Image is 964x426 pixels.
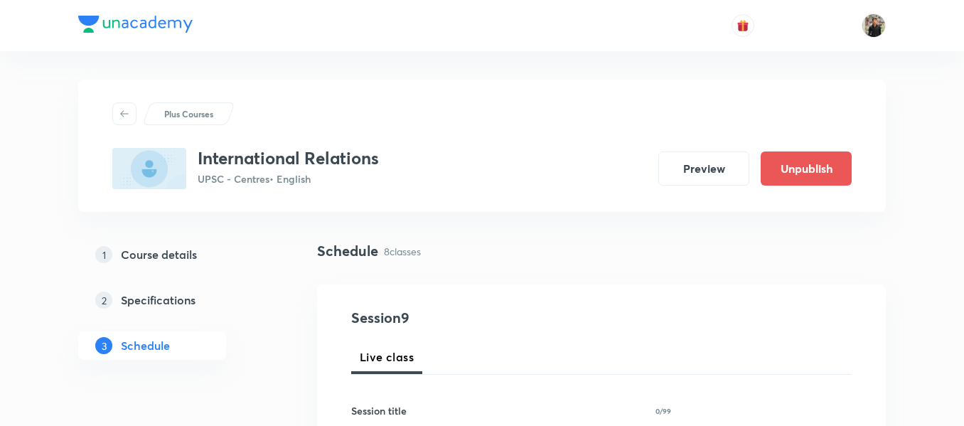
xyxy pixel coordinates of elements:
span: Live class [360,348,414,366]
button: Preview [658,151,749,186]
button: Unpublish [761,151,852,186]
h4: Schedule [317,240,378,262]
h6: Session title [351,403,407,418]
img: Company Logo [78,16,193,33]
img: 1D0389E1-9F75-4A12-8B24-8BEFAE76B636_plus.png [112,148,186,189]
a: 2Specifications [78,286,272,314]
h3: International Relations [198,148,379,169]
h5: Schedule [121,337,170,354]
p: Plus Courses [164,107,213,120]
a: 1Course details [78,240,272,269]
p: 3 [95,337,112,354]
img: Yudhishthir [862,14,886,38]
a: Company Logo [78,16,193,36]
p: 8 classes [384,244,421,259]
h5: Specifications [121,292,196,309]
p: 1 [95,246,112,263]
h4: Session 9 [351,307,611,329]
h5: Course details [121,246,197,263]
img: avatar [737,19,749,32]
p: UPSC - Centres • English [198,171,379,186]
p: 2 [95,292,112,309]
button: avatar [732,14,754,37]
p: 0/99 [655,408,671,415]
